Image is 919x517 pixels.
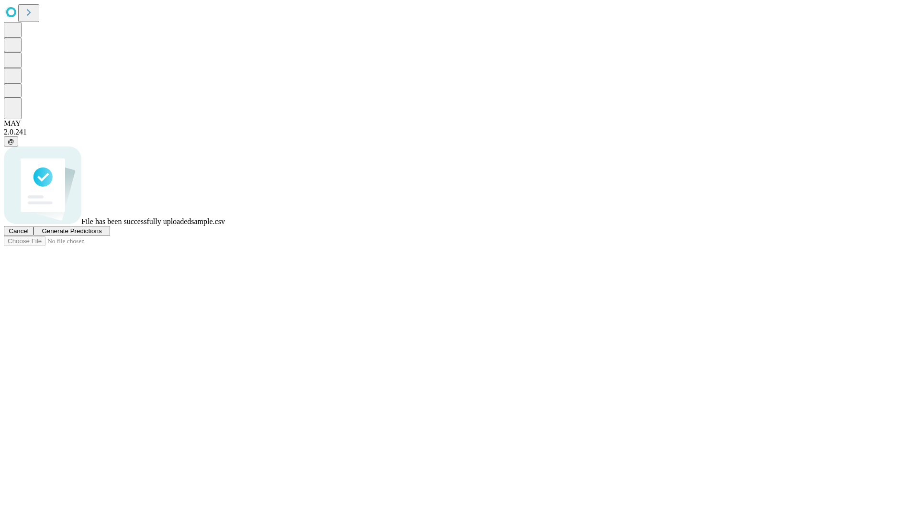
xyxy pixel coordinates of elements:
span: Generate Predictions [42,227,101,235]
button: Cancel [4,226,34,236]
button: @ [4,136,18,146]
div: MAY [4,119,915,128]
div: 2.0.241 [4,128,915,136]
button: Generate Predictions [34,226,110,236]
span: File has been successfully uploaded [81,217,191,225]
span: sample.csv [191,217,225,225]
span: Cancel [9,227,29,235]
span: @ [8,138,14,145]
